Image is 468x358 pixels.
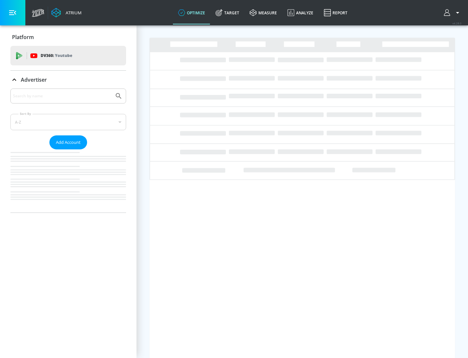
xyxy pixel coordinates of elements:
span: v 4.28.0 [452,21,461,25]
button: Add Account [49,135,87,149]
a: Analyze [282,1,318,24]
div: A-Z [10,114,126,130]
p: DV360: [41,52,72,59]
a: Report [318,1,353,24]
p: Advertiser [21,76,47,83]
div: Advertiser [10,89,126,213]
div: DV360: Youtube [10,46,126,65]
div: Advertiser [10,71,126,89]
nav: list of Advertiser [10,149,126,213]
p: Youtube [55,52,72,59]
a: optimize [173,1,210,24]
a: Target [210,1,244,24]
a: measure [244,1,282,24]
label: Sort By [19,112,32,116]
span: Add Account [56,139,81,146]
input: Search by name [13,92,111,100]
div: Platform [10,28,126,46]
div: Atrium [63,10,82,16]
a: Atrium [51,8,82,18]
p: Platform [12,34,34,41]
